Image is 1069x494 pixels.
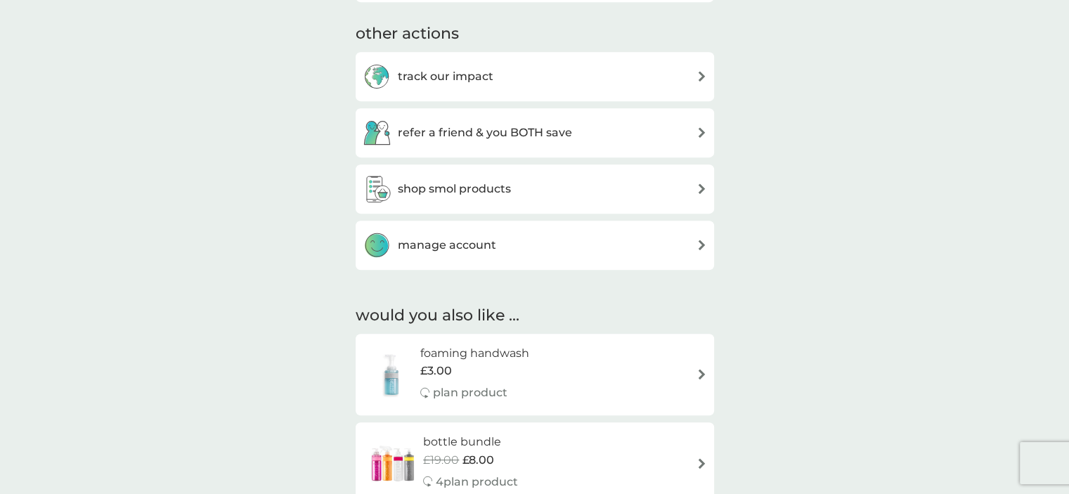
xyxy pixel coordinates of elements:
[423,433,518,451] h6: bottle bundle
[423,451,459,469] span: £19.00
[436,473,518,491] p: 4 plan product
[697,240,707,250] img: arrow right
[420,362,452,380] span: £3.00
[398,124,572,142] h3: refer a friend & you BOTH save
[363,439,424,488] img: bottle bundle
[398,180,511,198] h3: shop smol products
[697,71,707,82] img: arrow right
[420,344,529,363] h6: foaming handwash
[697,369,707,379] img: arrow right
[363,350,420,399] img: foaming handwash
[697,127,707,138] img: arrow right
[356,23,459,45] h3: other actions
[398,236,496,254] h3: manage account
[697,458,707,469] img: arrow right
[398,67,493,86] h3: track our impact
[356,305,714,327] h2: would you also like ...
[433,384,507,402] p: plan product
[462,451,494,469] span: £8.00
[697,183,707,194] img: arrow right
